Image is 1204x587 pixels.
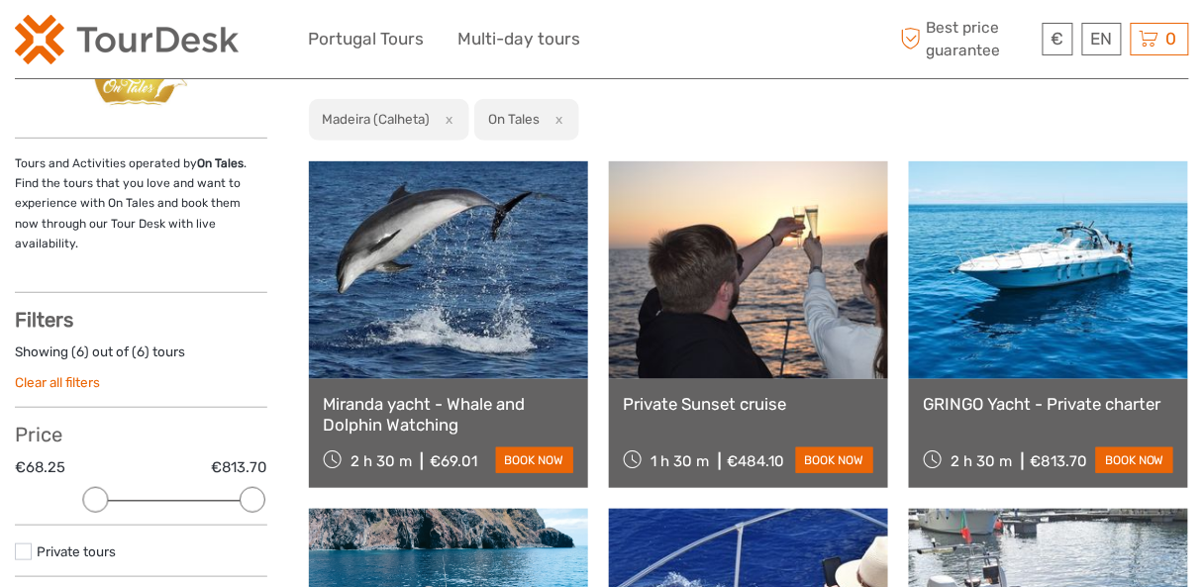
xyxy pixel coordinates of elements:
a: Private tours [37,543,116,559]
a: book now [1096,447,1173,473]
div: EN [1082,23,1122,55]
a: GRINGO Yacht - Private charter [924,394,1173,414]
span: 2 h 30 m [952,452,1013,470]
span: € [1052,29,1064,49]
span: 0 [1163,29,1180,49]
a: Private Sunset cruise [624,394,873,414]
a: Clear all filters [15,374,100,390]
span: 1 h 30 m [652,452,710,470]
span: 2 h 30 m [351,452,412,470]
label: 6 [76,342,84,361]
div: €69.01 [430,452,477,470]
a: Multi-day tours [458,25,581,53]
label: €68.25 [15,457,65,478]
p: We're away right now. Please check back later! [28,35,224,50]
p: Tours and Activities operated by . Find the tours that you love and want to experience with On Ta... [15,153,267,254]
h3: Price [15,423,267,446]
a: Miranda yacht - Whale and Dolphin Watching [324,394,573,435]
strong: On Tales [197,156,244,170]
label: 6 [137,342,145,361]
a: book now [496,447,573,473]
a: book now [796,447,873,473]
button: x [433,109,459,130]
button: x [543,109,569,130]
img: 2254-3441b4b5-4e5f-4d00-b396-31f1d84a6ebf_logo_small.png [15,15,239,64]
h2: On Tales [488,111,540,127]
div: €813.70 [1031,452,1088,470]
label: €813.70 [212,457,267,478]
strong: Filters [15,308,73,332]
span: Best price guarantee [896,17,1039,60]
button: Open LiveChat chat widget [228,31,251,54]
h2: Madeira (Calheta) [322,111,430,127]
a: Portugal Tours [309,25,425,53]
div: Showing ( ) out of ( ) tours [15,342,267,373]
div: €484.10 [728,452,785,470]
